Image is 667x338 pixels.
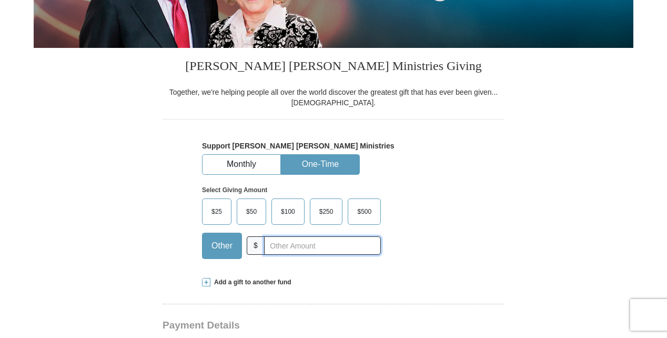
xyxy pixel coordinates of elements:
[163,320,431,332] h3: Payment Details
[241,204,262,220] span: $50
[202,142,465,151] h5: Support [PERSON_NAME] [PERSON_NAME] Ministries
[352,204,377,220] span: $500
[203,155,280,174] button: Monthly
[210,278,291,287] span: Add a gift to another fund
[206,238,238,254] span: Other
[202,186,267,194] strong: Select Giving Amount
[163,87,504,108] div: Together, we're helping people all over the world discover the greatest gift that has ever been g...
[206,204,227,220] span: $25
[163,48,504,87] h3: [PERSON_NAME] [PERSON_NAME] Ministries Giving
[264,236,381,255] input: Other Amount
[314,204,339,220] span: $250
[276,204,300,220] span: $100
[247,236,265,255] span: $
[281,155,359,174] button: One-Time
